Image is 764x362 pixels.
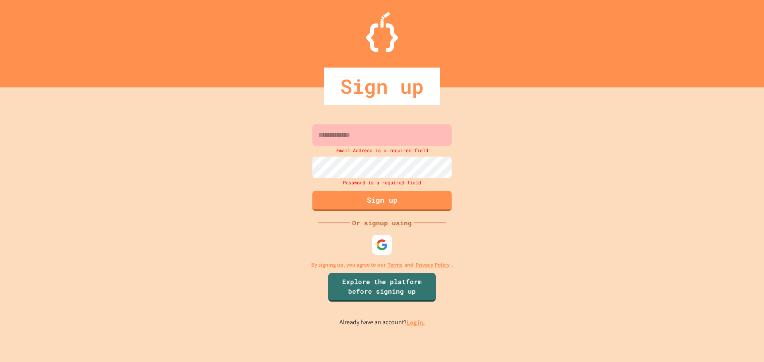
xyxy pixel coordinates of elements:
[376,239,388,251] img: google-icon.svg
[350,218,414,228] div: Or signup using
[339,317,425,327] p: Already have an account?
[366,12,398,52] img: Logo.svg
[312,191,452,211] button: Sign up
[311,261,453,269] p: By signing up, you agree to our and .
[324,68,440,105] div: Sign up
[310,146,454,155] div: Email Address is a required field
[388,261,402,269] a: Terms
[407,318,425,327] a: Log in.
[328,273,436,302] a: Explore the platform before signing up
[415,261,450,269] a: Privacy Policy
[310,178,454,187] div: Password is a required field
